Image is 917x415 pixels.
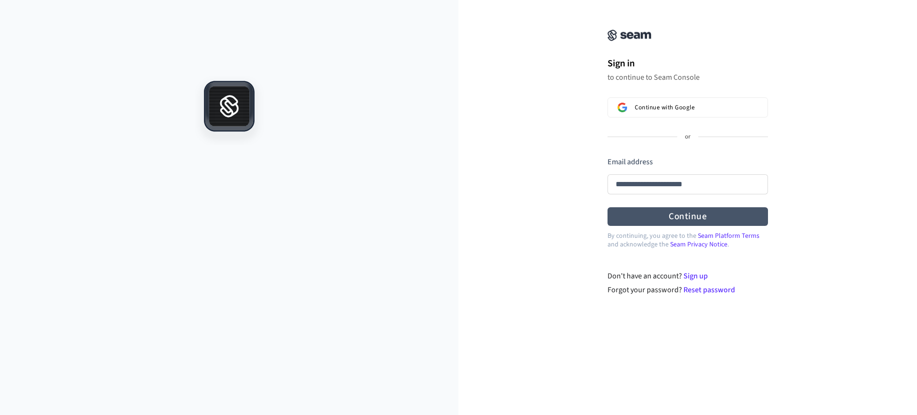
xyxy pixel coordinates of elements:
a: Seam Privacy Notice [670,240,727,249]
div: Don't have an account? [608,270,768,282]
p: By continuing, you agree to the and acknowledge the . [608,232,768,249]
span: Continue with Google [635,104,694,111]
p: to continue to Seam Console [608,73,768,82]
button: Sign in with GoogleContinue with Google [608,97,768,117]
p: or [685,133,691,141]
img: Seam Console [608,30,651,41]
a: Reset password [683,285,735,295]
div: Forgot your password? [608,284,768,296]
a: Seam Platform Terms [698,231,759,241]
button: Continue [608,207,768,226]
img: Sign in with Google [618,103,627,112]
label: Email address [608,157,653,167]
h1: Sign in [608,56,768,71]
a: Sign up [683,271,708,281]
